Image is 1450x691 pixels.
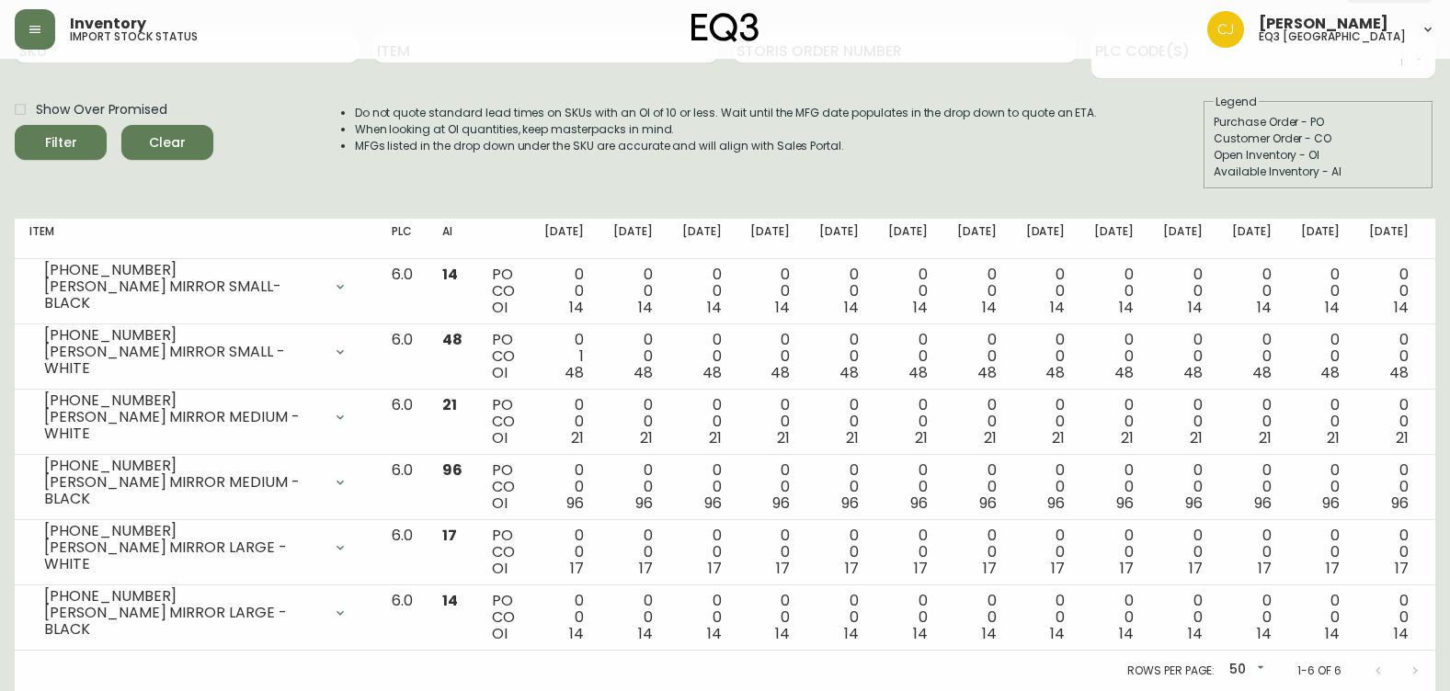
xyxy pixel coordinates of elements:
span: 17 [1258,558,1272,579]
span: 21 [915,427,928,448]
span: [PERSON_NAME] [1259,17,1388,31]
div: 0 0 [888,527,928,577]
span: OI [492,297,508,318]
span: 48 [1320,362,1340,383]
span: 14 [1050,623,1065,644]
div: 0 0 [819,266,859,316]
div: Customer Order - CO [1214,130,1423,147]
th: [DATE] [1217,219,1286,259]
div: 0 0 [1094,527,1134,577]
div: 0 0 [1301,332,1341,381]
th: [DATE] [1079,219,1148,259]
span: 21 [571,427,584,448]
div: [PHONE_NUMBER] [44,523,322,539]
span: 14 [1325,297,1340,318]
span: 14 [1394,297,1409,318]
div: 0 0 [1094,332,1134,381]
span: 21 [1259,427,1272,448]
div: 0 0 [544,462,584,512]
th: [DATE] [942,219,1011,259]
div: 0 0 [1163,593,1203,642]
span: Clear [136,131,199,154]
div: PO CO [492,462,515,512]
div: 0 0 [1232,527,1272,577]
div: 0 0 [819,332,859,381]
li: MFGs listed in the drop down under the SKU are accurate and will align with Sales Portal. [355,138,1098,154]
div: 0 0 [1232,397,1272,447]
div: 0 0 [613,593,653,642]
span: 48 [442,329,462,350]
span: 96 [566,493,584,514]
span: 17 [914,558,928,579]
div: [PHONE_NUMBER] [44,588,322,605]
div: [PERSON_NAME] MIRROR MEDIUM - WHITE [44,409,322,442]
div: 0 1 [544,332,584,381]
span: 14 [569,297,584,318]
td: 6.0 [377,324,428,390]
div: 0 0 [544,593,584,642]
div: 0 0 [1163,462,1203,512]
span: 14 [638,297,653,318]
div: [PHONE_NUMBER][PERSON_NAME] MIRROR MEDIUM - BLACK [29,462,362,503]
span: 96 [772,493,790,514]
div: 0 0 [888,332,928,381]
span: 14 [775,297,790,318]
div: 0 0 [1026,266,1066,316]
div: [PHONE_NUMBER][PERSON_NAME] MIRROR LARGE - BLACK [29,593,362,633]
span: 96 [1322,493,1340,514]
span: OI [492,362,508,383]
img: 7836c8950ad67d536e8437018b5c2533 [1207,11,1244,48]
span: 14 [1394,623,1409,644]
span: 14 [844,623,859,644]
span: 17 [776,558,790,579]
div: 0 0 [1026,593,1066,642]
div: Purchase Order - PO [1214,114,1423,130]
span: Show Over Promised [36,100,167,119]
div: 0 0 [682,593,722,642]
li: When looking at OI quantities, keep masterpacks in mind. [355,121,1098,138]
span: 48 [1183,362,1203,383]
div: 0 0 [1369,397,1409,447]
div: 0 0 [682,397,722,447]
div: 0 0 [957,397,997,447]
span: 14 [1188,623,1203,644]
span: 14 [844,297,859,318]
th: [DATE] [530,219,599,259]
div: 0 0 [750,527,790,577]
div: 0 0 [1163,266,1203,316]
span: Inventory [70,17,146,31]
th: [DATE] [736,219,805,259]
div: [PERSON_NAME] MIRROR SMALL-BLACK [44,278,322,312]
p: Rows per page: [1127,663,1215,679]
div: 0 0 [544,527,584,577]
h5: import stock status [70,31,198,42]
th: [DATE] [805,219,873,259]
div: [PERSON_NAME] MIRROR SMALL - WHITE [44,344,322,377]
th: [DATE] [599,219,668,259]
div: 0 0 [1232,332,1272,381]
span: 21 [709,427,722,448]
div: 0 0 [750,332,790,381]
div: 0 0 [957,462,997,512]
span: 14 [569,623,584,644]
div: 0 0 [750,266,790,316]
span: 21 [442,394,457,415]
span: 14 [913,297,928,318]
span: 21 [846,427,859,448]
div: 0 0 [1026,332,1066,381]
span: 17 [639,558,653,579]
div: 0 0 [957,332,997,381]
div: 0 0 [1094,593,1134,642]
div: Open Inventory - OI [1214,147,1423,164]
td: 6.0 [377,455,428,520]
div: 0 0 [819,397,859,447]
div: 0 0 [1301,397,1341,447]
div: 0 0 [819,462,859,512]
div: 0 0 [1301,266,1341,316]
span: 14 [982,623,997,644]
td: 6.0 [377,520,428,585]
span: 96 [979,493,997,514]
th: [DATE] [873,219,942,259]
div: 0 0 [682,462,722,512]
div: 0 0 [544,397,584,447]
